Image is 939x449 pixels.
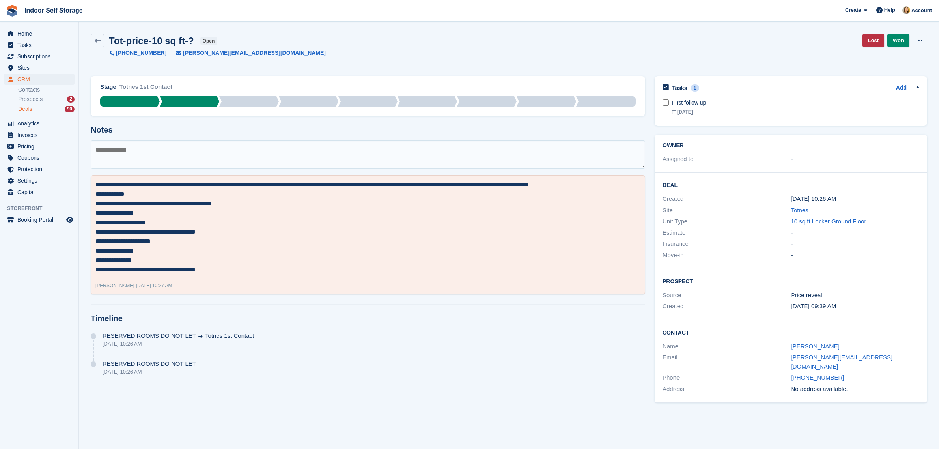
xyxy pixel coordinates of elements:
div: Phone [663,373,791,382]
a: menu [4,39,75,51]
span: Invoices [17,129,65,140]
div: - [791,155,920,164]
span: RESERVED ROOMS DO NOT LET [103,333,196,339]
span: Pricing [17,141,65,152]
div: Estimate [663,228,791,238]
span: CRM [17,74,65,85]
span: Capital [17,187,65,198]
div: [DATE] 10:26 AM [103,341,254,347]
a: Prospects 2 [18,95,75,103]
a: menu [4,214,75,225]
span: Help [884,6,895,14]
img: stora-icon-8386f47178a22dfd0bd8f6a31ec36ba5ce8667c1dd55bd0f319d3a0aa187defe.svg [6,5,18,17]
h2: Contact [663,328,919,336]
a: menu [4,62,75,73]
span: Account [911,7,932,15]
a: 10 sq ft Locker Ground Floor [791,218,866,224]
div: Assigned to [663,155,791,164]
a: menu [4,28,75,39]
div: Price reveal [791,291,920,300]
a: menu [4,141,75,152]
span: Prospects [18,95,43,103]
div: - [95,282,172,289]
h2: Tot-price-10 sq ft-? [109,36,194,46]
h2: Tasks [672,84,687,92]
div: First follow up [672,99,919,107]
span: [PERSON_NAME][EMAIL_ADDRESS][DOMAIN_NAME] [183,49,326,57]
div: - [791,228,920,238]
span: [PERSON_NAME] [95,283,134,288]
div: Address [663,385,791,394]
div: [DATE] 10:26 AM [791,195,920,204]
h2: Deal [663,181,919,189]
a: Contacts [18,86,75,94]
h2: Timeline [91,314,645,323]
img: Emma Higgins [902,6,910,14]
a: Won [887,34,909,47]
h2: Owner [663,142,919,149]
a: Lost [862,34,884,47]
a: menu [4,129,75,140]
a: menu [4,51,75,62]
a: menu [4,152,75,163]
div: Unit Type [663,217,791,226]
div: Insurance [663,239,791,249]
span: RESERVED ROOMS DO NOT LET [103,361,196,367]
div: No address available. [791,385,920,394]
div: - [791,251,920,260]
a: menu [4,175,75,186]
a: [PERSON_NAME][EMAIL_ADDRESS][DOMAIN_NAME] [791,354,893,370]
span: Booking Portal [17,214,65,225]
a: Deals 90 [18,105,75,113]
a: menu [4,74,75,85]
div: [DATE] 09:39 AM [791,302,920,311]
span: Deals [18,105,32,113]
div: Totnes 1st Contact [119,82,172,96]
div: [DATE] 10:26 AM [103,369,196,375]
span: [DATE] 10:27 AM [136,283,172,288]
a: Preview store [65,215,75,224]
div: 90 [65,106,75,112]
span: Home [17,28,65,39]
div: [DATE] [672,109,919,116]
a: [PHONE_NUMBER] [110,49,166,57]
a: menu [4,118,75,129]
a: [PERSON_NAME][EMAIL_ADDRESS][DOMAIN_NAME] [166,49,326,57]
span: Settings [17,175,65,186]
div: Name [663,342,791,351]
div: Created [663,195,791,204]
div: Move-in [663,251,791,260]
span: Totnes 1st Contact [205,333,254,339]
a: Add [896,84,907,93]
div: 1 [691,84,700,92]
a: Indoor Self Storage [21,4,86,17]
h2: Notes [91,125,645,135]
div: 2 [67,96,75,103]
a: Totnes [791,207,808,213]
span: Subscriptions [17,51,65,62]
span: [PHONE_NUMBER] [116,49,166,57]
a: menu [4,187,75,198]
div: Site [663,206,791,215]
span: Sites [17,62,65,73]
a: menu [4,164,75,175]
div: - [791,239,920,249]
span: Protection [17,164,65,175]
span: Storefront [7,204,78,212]
div: Source [663,291,791,300]
div: Created [663,302,791,311]
span: Coupons [17,152,65,163]
div: Stage [100,82,116,92]
div: Email [663,353,791,371]
span: Tasks [17,39,65,51]
a: First follow up [DATE] [672,95,919,120]
span: Analytics [17,118,65,129]
h2: Prospect [663,277,919,285]
span: open [200,37,217,45]
span: Create [845,6,861,14]
a: [PERSON_NAME] [791,343,840,350]
a: [PHONE_NUMBER] [791,374,844,381]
